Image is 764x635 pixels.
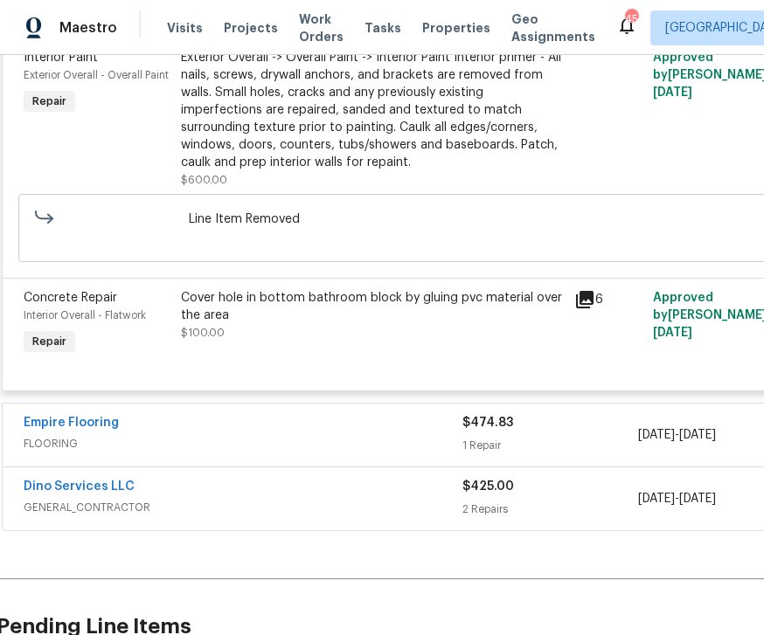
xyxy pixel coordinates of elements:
span: $425.00 [462,480,514,493]
span: Concrete Repair [24,292,117,304]
span: Work Orders [299,10,344,45]
div: 45 [625,10,637,28]
div: 1 Repair [462,437,638,454]
span: [DATE] [679,493,716,505]
span: Maestro [59,19,117,37]
span: $100.00 [181,328,225,338]
div: Cover hole in bottom bathroom block by gluing pvc material over the area [181,289,564,324]
span: Projects [224,19,278,37]
span: Interior Paint [24,52,98,64]
span: - [638,490,716,507]
span: [DATE] [638,429,675,441]
span: [DATE] [653,86,692,99]
span: Tasks [365,22,401,34]
span: $600.00 [181,175,227,185]
span: $474.83 [462,417,513,429]
a: Dino Services LLC [24,480,135,493]
span: - [638,426,716,444]
a: Empire Flooring [24,417,119,429]
span: [DATE] [653,327,692,339]
span: Visits [167,19,203,37]
span: FLOORING [24,435,462,452]
span: GENERAL_CONTRACTOR [24,499,462,516]
div: Exterior Overall -> Overall Paint -> Interior Paint Interior primer - All nails, screws, drywall ... [181,49,564,171]
span: Geo Assignments [511,10,595,45]
span: Repair [25,333,73,350]
span: Interior Overall - Flatwork [24,310,146,321]
span: Properties [422,19,490,37]
div: 2 Repairs [462,500,638,518]
span: [DATE] [679,429,716,441]
span: Repair [25,93,73,110]
span: [DATE] [638,493,675,505]
span: Exterior Overall - Overall Paint [24,70,169,80]
div: 6 [574,289,642,310]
